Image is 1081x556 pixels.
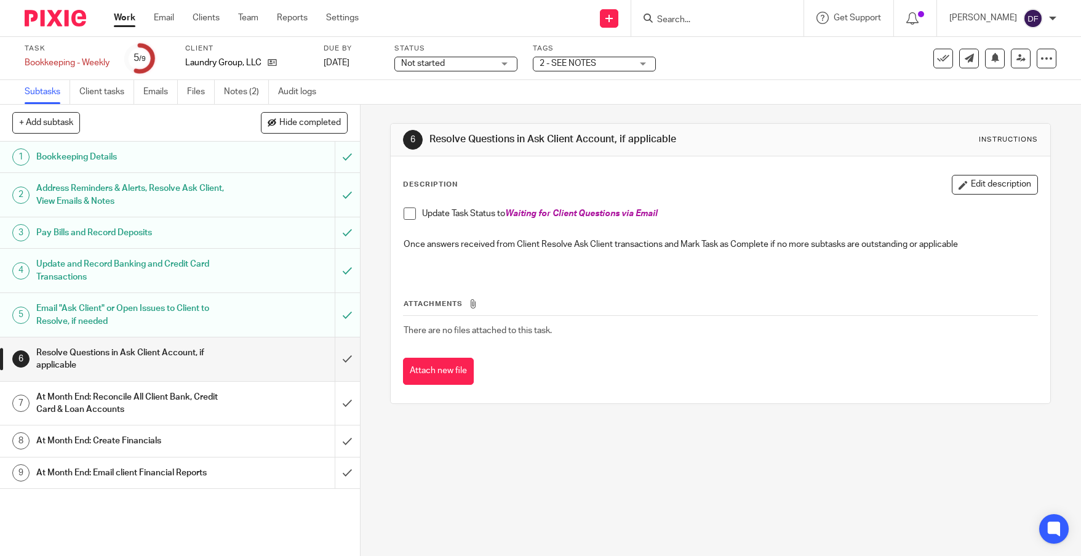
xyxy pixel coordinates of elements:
div: 4 [12,262,30,280]
small: /9 [139,55,146,62]
div: 3 [12,224,30,241]
h1: At Month End: Reconcile All Client Bank, Credit Card & Loan Accounts [36,388,227,419]
label: Due by [324,44,379,54]
p: Description [403,180,458,190]
button: Edit description [952,175,1038,195]
div: 2 [12,187,30,204]
span: Waiting for Client Questions via Email [505,209,658,218]
span: [DATE] [324,58,349,67]
img: Pixie [25,10,86,26]
h1: At Month End: Email client Financial Reports [36,464,227,482]
a: Audit logs [278,80,325,104]
h1: Bookkeeping Details [36,148,227,166]
h1: At Month End: Create Financials [36,432,227,450]
div: 6 [403,130,423,150]
div: 1 [12,148,30,166]
h1: Email "Ask Client" or Open Issues to Client to Resolve, if needed [36,299,227,331]
a: Notes (2) [224,80,269,104]
label: Status [394,44,517,54]
div: 5 [12,307,30,324]
button: Attach new file [403,358,474,385]
h1: Pay Bills and Record Deposits [36,224,227,242]
a: Reports [277,12,308,24]
h1: Update and Record Banking and Credit Card Transactions [36,255,227,286]
p: Laundry Group, LLC [185,57,261,69]
div: 8 [12,432,30,449]
label: Client [185,44,308,54]
span: Hide completed [279,118,341,128]
p: [PERSON_NAME] [949,12,1017,24]
a: Clients [193,12,220,24]
span: Attachments [404,300,463,307]
span: 2 - SEE NOTES [540,59,596,68]
div: 9 [12,464,30,481]
a: Settings [326,12,359,24]
button: Hide completed [261,112,348,133]
a: Team [238,12,258,24]
h1: Resolve Questions in Ask Client Account, if applicable [36,344,227,375]
h1: Resolve Questions in Ask Client Account, if applicable [429,133,747,146]
div: 6 [12,350,30,368]
div: Instructions [979,135,1038,145]
a: Client tasks [79,80,134,104]
a: Subtasks [25,80,70,104]
span: Not started [401,59,445,68]
p: Update Task Status to [422,207,1037,220]
input: Search [656,15,767,26]
div: Bookkeeping - Weekly [25,57,110,69]
a: Work [114,12,135,24]
span: Get Support [834,14,881,22]
span: There are no files attached to this task. [404,326,552,335]
div: 7 [12,395,30,412]
a: Email [154,12,174,24]
a: Emails [143,80,178,104]
label: Tags [533,44,656,54]
p: Once answers received from Client Resolve Ask Client transactions and Mark Task as Complete if no... [404,238,1037,251]
button: + Add subtask [12,112,80,133]
div: 5 [134,51,146,65]
label: Task [25,44,110,54]
h1: Address Reminders & Alerts, Resolve Ask Client, View Emails & Notes [36,179,227,211]
a: Files [187,80,215,104]
img: svg%3E [1023,9,1043,28]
